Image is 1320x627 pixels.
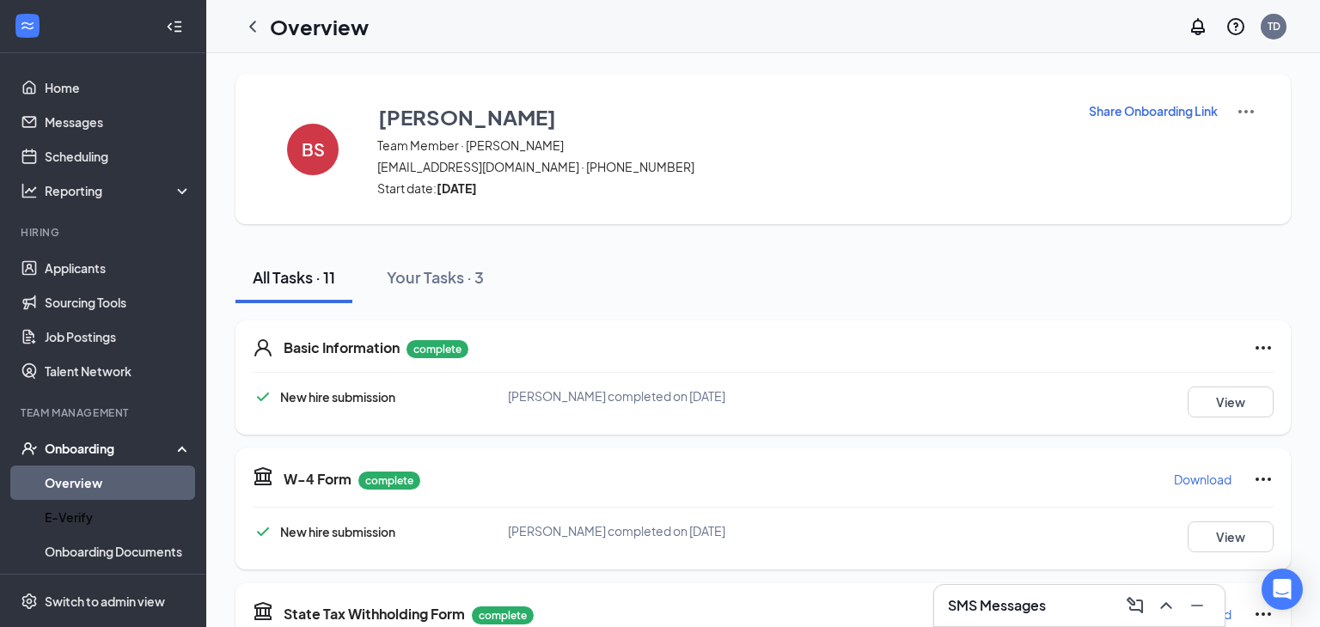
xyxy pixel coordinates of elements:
svg: WorkstreamLogo [19,17,36,34]
a: E-Verify [45,500,192,534]
svg: ChevronUp [1156,595,1176,616]
h3: SMS Messages [948,596,1046,615]
div: Switch to admin view [45,593,165,610]
a: Scheduling [45,139,192,173]
strong: [DATE] [437,180,477,196]
button: View [1188,387,1274,417]
div: Hiring [21,225,188,240]
svg: Ellipses [1253,469,1274,490]
span: Start date: [377,180,1066,197]
svg: ChevronLeft [242,16,263,37]
h3: [PERSON_NAME] [378,102,556,131]
a: Messages [45,105,192,139]
a: Talent Network [45,354,192,388]
button: BS [270,101,356,197]
button: ChevronUp [1152,592,1180,619]
a: Applicants [45,251,192,285]
div: Reporting [45,182,192,199]
a: Overview [45,466,192,500]
a: Job Postings [45,320,192,354]
svg: Collapse [166,18,183,35]
h4: BS [302,143,325,155]
svg: Notifications [1188,16,1208,37]
div: Open Intercom Messenger [1262,569,1303,610]
div: All Tasks · 11 [253,266,335,288]
span: New hire submission [280,389,395,405]
svg: TaxGovernmentIcon [253,466,273,486]
a: Home [45,70,192,105]
a: Activity log [45,569,192,603]
p: complete [472,606,534,624]
span: New hire submission [280,524,395,539]
div: Onboarding [45,440,177,457]
svg: ComposeMessage [1125,595,1146,616]
span: Team Member · [PERSON_NAME] [377,137,1066,154]
span: [EMAIL_ADDRESS][DOMAIN_NAME] · [PHONE_NUMBER] [377,158,1066,175]
h1: Overview [270,12,369,41]
button: Download [1173,466,1232,493]
h5: W-4 Form [284,470,351,489]
button: View [1188,521,1274,552]
svg: Settings [21,593,38,610]
h5: State Tax Withholding Form [284,605,465,624]
svg: Ellipses [1253,604,1274,624]
button: Share Onboarding Link [1088,101,1219,120]
button: Minimize [1183,592,1211,619]
p: complete [406,340,468,358]
svg: TaxGovernmentIcon [253,600,273,621]
h5: Basic Information [284,338,400,357]
p: Share Onboarding Link [1089,102,1218,119]
span: [PERSON_NAME] completed on [DATE] [508,388,725,404]
img: More Actions [1236,101,1256,122]
p: complete [358,472,420,490]
div: TD [1268,19,1280,33]
svg: QuestionInfo [1225,16,1246,37]
svg: Checkmark [253,387,273,407]
p: Download [1174,471,1231,488]
svg: Checkmark [253,521,273,542]
div: Team Management [21,405,188,420]
svg: Ellipses [1253,338,1274,358]
svg: Analysis [21,182,38,199]
svg: User [253,338,273,358]
svg: Minimize [1187,595,1207,616]
button: ComposeMessage [1121,592,1149,619]
a: Onboarding Documents [45,534,192,569]
svg: UserCheck [21,440,38,457]
div: Your Tasks · 3 [387,266,484,288]
a: Sourcing Tools [45,285,192,320]
span: [PERSON_NAME] completed on [DATE] [508,523,725,539]
button: [PERSON_NAME] [377,101,1066,132]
